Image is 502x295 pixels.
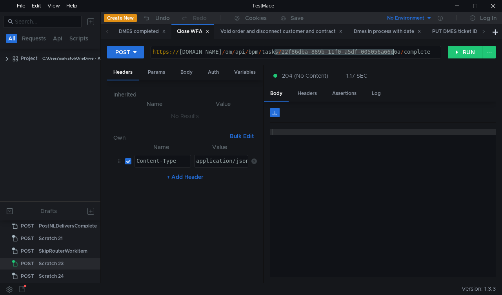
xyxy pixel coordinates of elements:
div: C:\Users\salvatoi\OneDrive - AMDOCS\Backup Folders\Documents\testmace\Project [42,53,201,64]
div: Params [142,65,171,80]
input: Search... [15,17,77,26]
th: Value [191,142,248,152]
button: Api [51,34,65,43]
div: Undo [155,13,170,23]
div: Scratch 23 [39,258,64,270]
div: Variables [228,65,262,80]
button: Bulk Edit [227,131,257,141]
button: All [6,34,17,43]
nz-embed-empty: No Results [171,113,199,120]
button: Create New [104,14,137,22]
div: PostNLDeliveryComplete [39,220,97,232]
div: Headers [291,86,323,101]
div: POST [115,48,130,56]
th: Value [189,99,257,109]
div: Close WFA [177,27,209,36]
span: POST [21,233,34,244]
span: Version: 1.3.3 [462,283,496,295]
div: Scratch 24 [39,270,64,282]
button: Redo [175,12,212,24]
div: Auth [202,65,225,80]
th: Name [120,99,189,109]
button: RUN [448,46,483,58]
div: Body [264,86,289,102]
th: Name [131,142,191,152]
button: Undo [137,12,175,24]
div: Project [21,53,38,64]
div: DMES completed [119,27,166,36]
h6: Own [113,133,227,142]
div: Log [366,86,387,101]
div: Body [174,65,199,80]
div: Assertions [326,86,363,101]
h6: Inherited [113,90,257,99]
button: Scripts [67,34,91,43]
div: Save [291,15,304,21]
span: POST [21,258,34,270]
button: + Add Header [164,172,207,182]
div: Scratch 21 [39,233,63,244]
div: Void order and disconnect customer and contract [220,27,343,36]
div: No Environment [387,15,424,22]
div: Redo [193,13,207,23]
button: No Environment [378,12,432,24]
div: Cookies [245,13,267,23]
span: POST [21,245,34,257]
span: 204 (No Content) [282,71,328,80]
div: 1.17 SEC [346,72,367,79]
div: Drafts [40,206,57,216]
span: POST [21,220,34,232]
button: POST [107,46,144,58]
span: POST [21,270,34,282]
div: PUT DMES ticket ID [432,27,484,36]
div: Headers [107,65,139,80]
button: Requests [20,34,48,43]
div: SkipRouterWorkItem [39,245,87,257]
div: Dmes in process with date [354,27,421,36]
div: Log In [480,13,497,23]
